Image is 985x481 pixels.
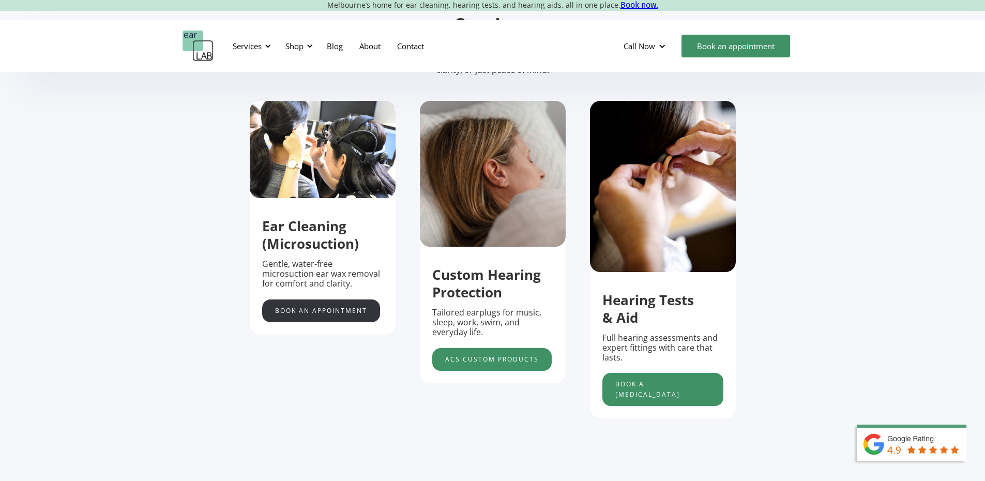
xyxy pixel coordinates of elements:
a: Book a [MEDICAL_DATA] [602,373,723,406]
div: 3 of 5 [590,101,736,418]
h2: Services [250,13,736,37]
a: About [351,31,389,61]
a: Contact [389,31,432,61]
div: Call Now [615,31,676,62]
a: acs custom products [432,348,552,371]
p: Full hearing assessments and expert fittings with care that lasts. [602,333,723,363]
p: Gentle, water-free microsuction ear wax removal for comfort and clarity. [262,259,383,289]
a: Book an appointment [681,35,790,57]
p: Tailored earplugs for music, sleep, work, swim, and everyday life. [432,308,553,338]
div: 2 of 5 [420,101,566,383]
strong: Custom Hearing Protection [432,265,541,302]
div: Services [233,41,262,51]
a: Blog [319,31,351,61]
div: 1 of 5 [250,101,396,334]
div: Shop [285,41,304,51]
a: home [183,31,214,62]
div: Shop [279,31,316,62]
a: Book an appointment [262,299,380,322]
strong: Ear Cleaning (Microsuction) [262,217,359,253]
div: Services [226,31,274,62]
div: Call Now [624,41,655,51]
img: putting hearing protection in [590,101,736,272]
p: Support that’s clear, calm and designed to fit your life. Explore our services below, whether you... [356,46,630,76]
strong: Hearing Tests & Aid [602,291,694,327]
